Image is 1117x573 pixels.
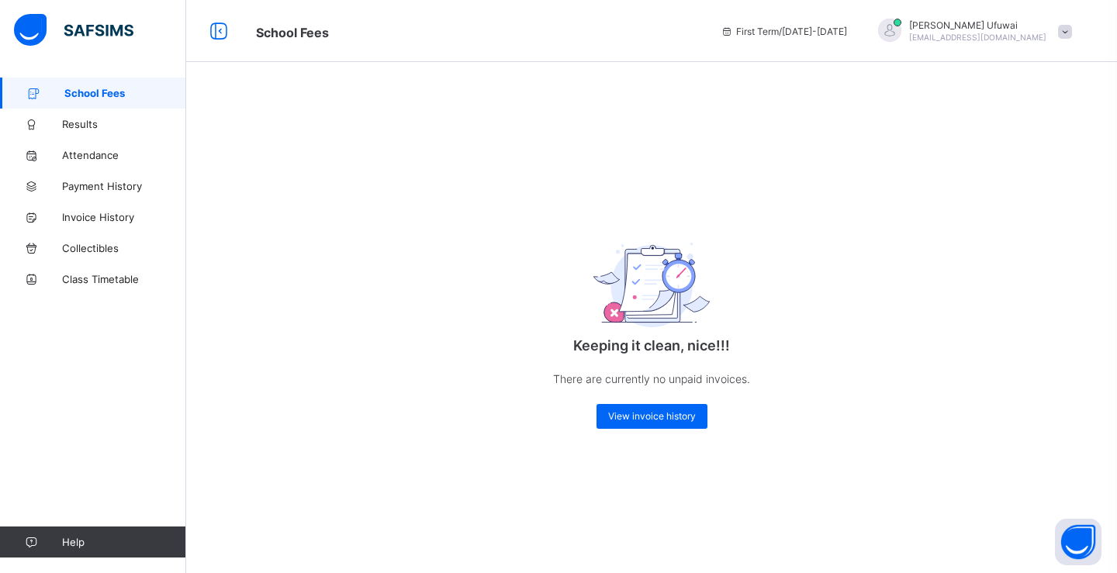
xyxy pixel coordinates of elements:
[496,200,807,444] div: Keeping it clean, nice!!!
[62,149,186,161] span: Attendance
[62,536,185,548] span: Help
[62,180,186,192] span: Payment History
[909,19,1046,31] span: [PERSON_NAME] Ufuwai
[62,242,186,254] span: Collectibles
[863,19,1080,44] div: SimonUfuwai
[721,26,847,37] span: session/term information
[256,25,329,40] span: School Fees
[909,33,1046,42] span: [EMAIL_ADDRESS][DOMAIN_NAME]
[608,410,696,422] span: View invoice history
[593,243,710,327] img: empty_exam.25ac31c7e64bfa8fcc0a6b068b22d071.svg
[14,14,133,47] img: safsims
[62,118,186,130] span: Results
[62,273,186,285] span: Class Timetable
[1055,519,1101,565] button: Open asap
[64,87,186,99] span: School Fees
[496,337,807,354] p: Keeping it clean, nice!!!
[62,211,186,223] span: Invoice History
[496,369,807,388] p: There are currently no unpaid invoices.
